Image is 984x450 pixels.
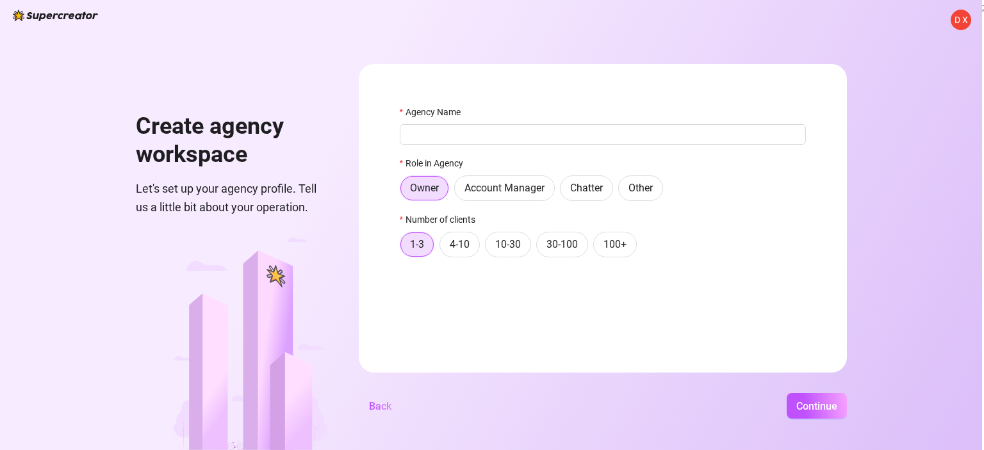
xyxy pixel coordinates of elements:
[495,238,521,250] span: 10-30
[400,124,806,145] input: Agency Name
[400,105,469,119] label: Agency Name
[464,182,545,194] span: Account Manager
[796,400,837,412] span: Continue
[359,393,402,419] button: Back
[570,182,603,194] span: Chatter
[136,180,328,216] span: Let's set up your agency profile. Tell us a little bit about your operation.
[955,13,968,27] span: D X
[546,238,578,250] span: 30-100
[400,213,484,227] label: Number of clients
[410,238,424,250] span: 1-3
[450,238,470,250] span: 4-10
[400,156,471,170] label: Role in Agency
[410,182,439,194] span: Owner
[136,113,328,168] h1: Create agency workspace
[369,400,391,412] span: Back
[628,182,653,194] span: Other
[603,238,627,250] span: 100+
[13,10,98,21] img: logo
[787,393,847,419] button: Continue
